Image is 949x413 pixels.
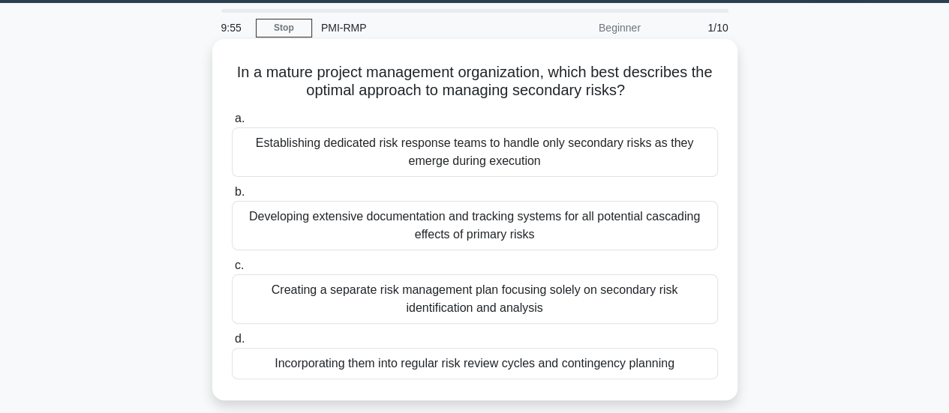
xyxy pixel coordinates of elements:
div: 9:55 [212,13,256,43]
span: a. [235,112,245,124]
a: Stop [256,19,312,37]
span: c. [235,259,244,271]
span: d. [235,332,245,345]
div: Incorporating them into regular risk review cycles and contingency planning [232,348,718,379]
div: Beginner [518,13,650,43]
div: 1/10 [650,13,737,43]
div: Establishing dedicated risk response teams to handle only secondary risks as they emerge during e... [232,127,718,177]
h5: In a mature project management organization, which best describes the optimal approach to managin... [230,63,719,100]
div: Developing extensive documentation and tracking systems for all potential cascading effects of pr... [232,201,718,250]
span: b. [235,185,245,198]
div: Creating a separate risk management plan focusing solely on secondary risk identification and ana... [232,274,718,324]
div: PMI-RMP [312,13,518,43]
